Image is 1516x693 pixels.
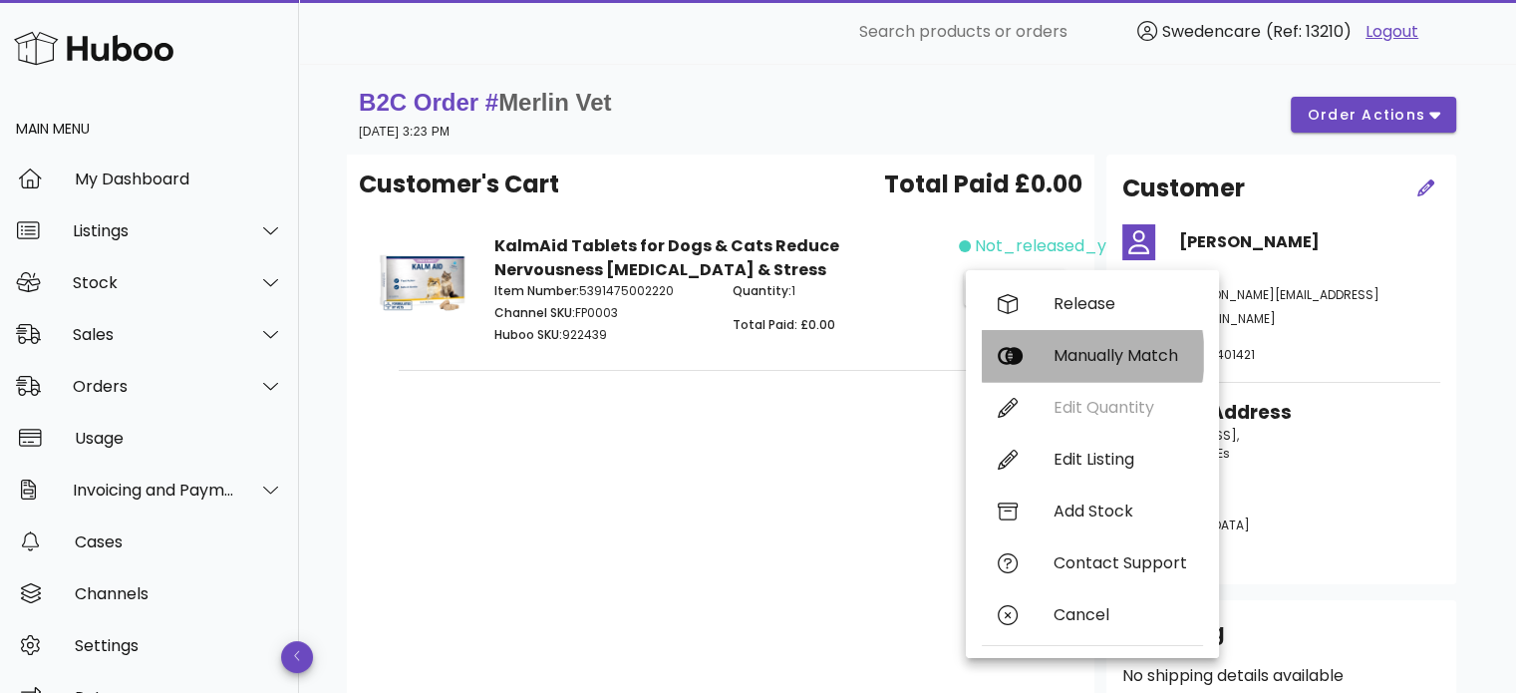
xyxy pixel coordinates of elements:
[733,282,947,300] p: 1
[494,304,709,322] p: FP0003
[494,234,839,281] strong: KalmAid Tablets for Dogs & Cats Reduce Nervousness [MEDICAL_DATA] & Stress
[14,27,173,70] img: Huboo Logo
[884,167,1082,202] span: Total Paid £0.00
[733,282,791,299] span: Quantity:
[494,282,709,300] p: 5391475002220
[75,532,283,551] div: Cases
[494,326,709,344] p: 922439
[1054,346,1187,365] div: Manually Match
[375,234,470,330] img: Product Image
[498,89,611,116] span: Merlin Vet
[1122,399,1440,427] h3: Shipping Address
[494,326,562,343] span: Huboo SKU:
[1365,20,1418,44] a: Logout
[1122,171,1245,206] h2: Customer
[75,429,283,448] div: Usage
[1291,97,1456,133] button: order actions
[1054,605,1187,624] div: Cancel
[733,316,835,333] span: Total Paid: £0.00
[1307,105,1426,126] span: order actions
[494,304,575,321] span: Channel SKU:
[75,584,283,603] div: Channels
[1179,286,1379,327] span: [PERSON_NAME][EMAIL_ADDRESS][DOMAIN_NAME]
[1266,20,1352,43] span: (Ref: 13210)
[359,167,559,202] span: Customer's Cart
[964,270,1066,306] button: action
[73,273,235,292] div: Stock
[73,325,235,344] div: Sales
[1122,664,1440,688] p: No shipping details available
[73,221,235,240] div: Listings
[1162,20,1261,43] span: Swedencare
[1054,553,1187,572] div: Contact Support
[75,636,283,655] div: Settings
[975,234,1123,258] span: not_released_yet
[494,282,579,299] span: Item Number:
[1054,450,1187,469] div: Edit Listing
[73,377,235,396] div: Orders
[1054,502,1187,520] div: Add Stock
[1122,616,1440,664] div: Shipping
[73,481,235,500] div: Invoicing and Payments
[359,125,450,139] small: [DATE] 3:23 PM
[1054,294,1187,313] div: Release
[75,170,283,188] div: My Dashboard
[359,89,611,116] strong: B2C Order #
[1179,230,1440,254] h4: [PERSON_NAME]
